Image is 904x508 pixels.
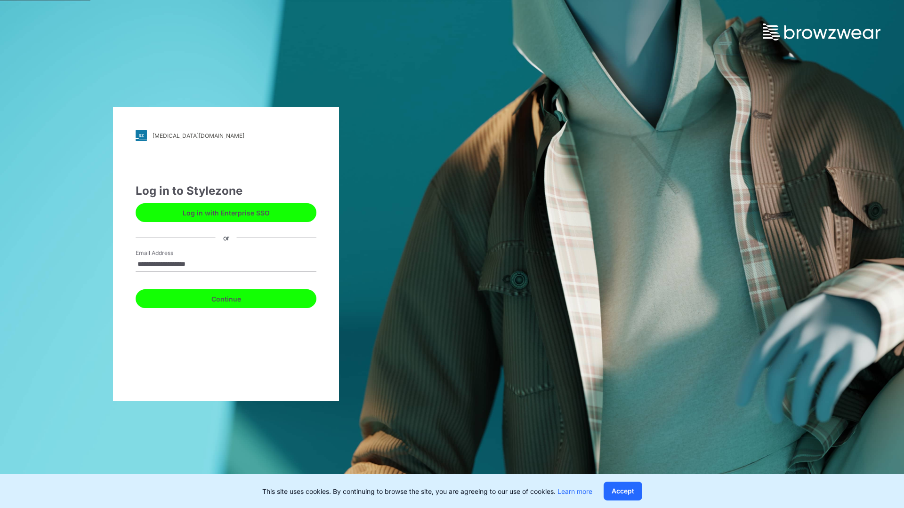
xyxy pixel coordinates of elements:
div: or [216,232,237,242]
div: Log in to Stylezone [136,183,316,199]
p: This site uses cookies. By continuing to browse the site, you are agreeing to our use of cookies. [262,486,592,496]
a: [MEDICAL_DATA][DOMAIN_NAME] [136,130,316,141]
label: Email Address [136,249,202,257]
button: Continue [136,289,316,308]
button: Accept [604,482,642,500]
a: Learn more [557,487,592,495]
img: svg+xml;base64,PHN2ZyB3aWR0aD0iMjgiIGhlaWdodD0iMjgiIHZpZXdCb3g9IjAgMCAyOCAyOCIgZmlsbD0ibm9uZSIgeG... [136,130,147,141]
button: Log in with Enterprise SSO [136,203,316,222]
img: browzwear-logo.73288ffb.svg [763,24,880,40]
div: [MEDICAL_DATA][DOMAIN_NAME] [153,132,244,139]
